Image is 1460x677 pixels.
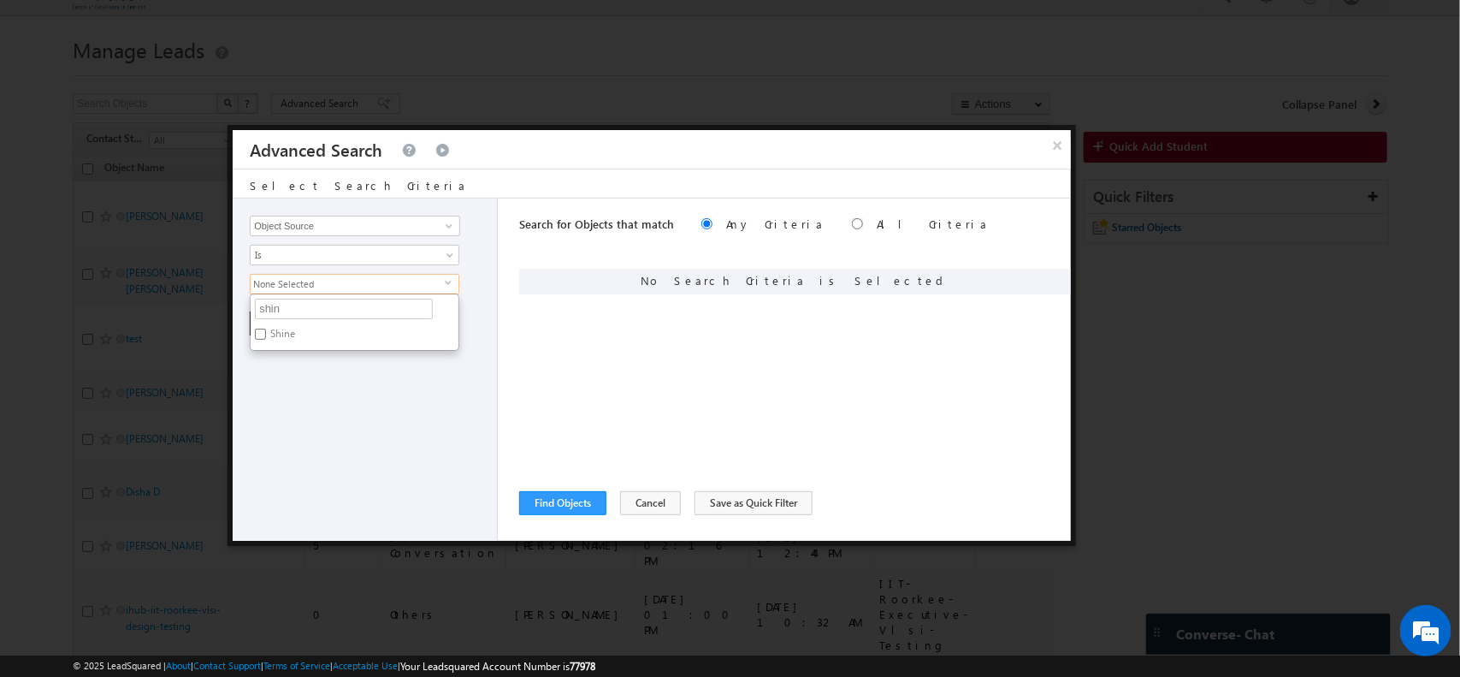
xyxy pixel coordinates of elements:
input: Type to Search [250,216,460,236]
span: None Selected [251,275,445,294]
a: Terms of Service [263,660,330,671]
div: None Selected [250,274,459,294]
span: © 2025 LeadSquared | | | | | [73,658,595,674]
label: Shine [251,324,312,350]
a: About [166,660,191,671]
button: Find Objects [519,491,606,515]
a: Contact Support [193,660,261,671]
a: Show All Items [436,217,458,235]
img: d_60004797649_company_0_60004797649 [29,90,72,112]
div: Minimize live chat window [281,9,322,50]
a: Is [250,245,459,265]
input: Search [255,299,433,319]
button: Cancel [620,491,681,515]
button: Save as Quick Filter [695,491,813,515]
span: Is [251,247,436,263]
div: No Search Criteria is Selected [519,269,1071,294]
span: Search for Objects that match [519,217,674,231]
input: Shine [255,329,266,340]
em: Start Chat [233,527,310,550]
textarea: Type your message and hit 'Enter' [22,158,312,513]
span: select [445,279,458,287]
h3: Advanced Search [250,130,382,169]
span: 77978 [570,660,595,673]
label: Any Criteria [726,217,825,231]
label: All Criteria [877,217,989,231]
div: Chat with us now [89,90,287,112]
span: Select Search Criteria [250,178,467,193]
button: × [1044,130,1072,160]
a: Acceptable Use [333,660,398,671]
span: Your Leadsquared Account Number is [400,660,595,673]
